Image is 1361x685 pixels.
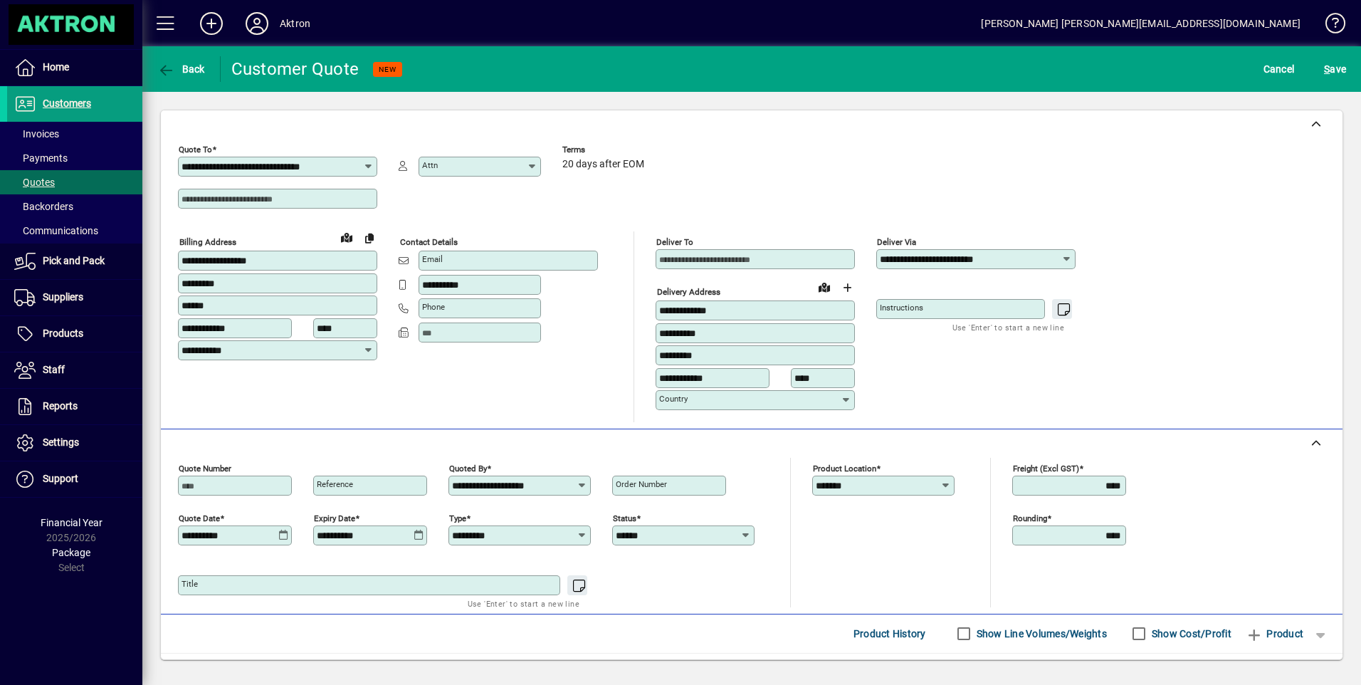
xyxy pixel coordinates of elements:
[314,513,355,523] mat-label: Expiry date
[358,226,381,249] button: Copy to Delivery address
[613,513,636,523] mat-label: Status
[656,237,693,247] mat-label: Deliver To
[43,364,65,375] span: Staff
[43,291,83,303] span: Suppliers
[1315,3,1343,49] a: Knowledge Base
[14,225,98,236] span: Communications
[179,463,231,473] mat-label: Quote number
[1260,56,1298,82] button: Cancel
[157,63,205,75] span: Back
[1320,56,1350,82] button: Save
[179,513,220,523] mat-label: Quote date
[179,145,212,155] mat-label: Quote To
[659,394,688,404] mat-label: Country
[848,621,932,647] button: Product History
[280,12,310,35] div: Aktron
[813,463,876,473] mat-label: Product location
[43,61,69,73] span: Home
[43,473,78,484] span: Support
[1013,463,1079,473] mat-label: Freight (excl GST)
[562,145,648,155] span: Terms
[7,316,142,352] a: Products
[1324,58,1346,80] span: ave
[422,160,438,170] mat-label: Attn
[1263,58,1295,80] span: Cancel
[7,219,142,243] a: Communications
[7,280,142,315] a: Suppliers
[880,303,923,313] mat-label: Instructions
[234,11,280,36] button: Profile
[7,352,142,388] a: Staff
[189,11,234,36] button: Add
[974,627,1107,641] label: Show Line Volumes/Weights
[7,194,142,219] a: Backorders
[317,479,353,489] mat-label: Reference
[41,517,103,528] span: Financial Year
[813,276,836,298] a: View on map
[449,513,466,523] mat-label: Type
[52,547,90,558] span: Package
[853,622,926,645] span: Product History
[1324,63,1330,75] span: S
[43,255,105,266] span: Pick and Pack
[379,65,396,74] span: NEW
[1013,513,1047,523] mat-label: Rounding
[14,177,55,188] span: Quotes
[616,479,667,489] mat-label: Order number
[14,152,68,164] span: Payments
[154,56,209,82] button: Back
[7,244,142,279] a: Pick and Pack
[1149,627,1231,641] label: Show Cost/Profit
[43,436,79,448] span: Settings
[7,146,142,170] a: Payments
[335,226,358,249] a: View on map
[43,400,78,412] span: Reports
[231,58,359,80] div: Customer Quote
[14,201,73,212] span: Backorders
[981,12,1300,35] div: [PERSON_NAME] [PERSON_NAME][EMAIL_ADDRESS][DOMAIN_NAME]
[7,170,142,194] a: Quotes
[562,159,644,170] span: 20 days after EOM
[14,128,59,140] span: Invoices
[422,302,445,312] mat-label: Phone
[1239,621,1310,647] button: Product
[952,319,1064,335] mat-hint: Use 'Enter' to start a new line
[836,276,858,299] button: Choose address
[7,122,142,146] a: Invoices
[7,389,142,424] a: Reports
[422,254,443,264] mat-label: Email
[43,98,91,109] span: Customers
[468,595,579,612] mat-hint: Use 'Enter' to start a new line
[877,237,916,247] mat-label: Deliver via
[43,328,83,339] span: Products
[1246,622,1303,645] span: Product
[7,461,142,497] a: Support
[7,50,142,85] a: Home
[142,56,221,82] app-page-header-button: Back
[182,579,198,589] mat-label: Title
[449,463,487,473] mat-label: Quoted by
[7,425,142,461] a: Settings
